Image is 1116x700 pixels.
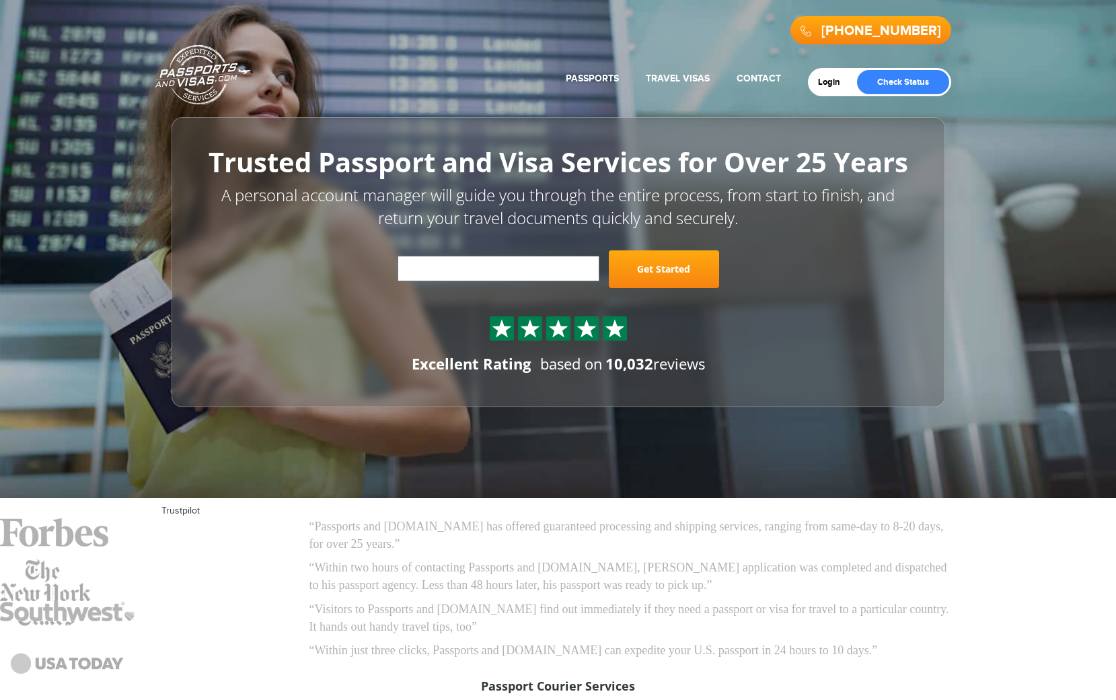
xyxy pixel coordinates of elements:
img: Sprite St [520,318,540,339]
p: “Passports and [DOMAIN_NAME] has offered guaranteed processing and shipping services, ranging fro... [309,518,955,553]
p: “Within two hours of contacting Passports and [DOMAIN_NAME], [PERSON_NAME] application was comple... [309,559,955,594]
img: Sprite St [605,318,625,339]
strong: 10,032 [605,353,653,374]
a: Check Status [857,70,949,94]
p: “Within just three clicks, Passports and [DOMAIN_NAME] can expedite your U.S. passport in 24 hour... [309,642,955,660]
div: Excellent Rating [412,353,531,374]
p: “Visitors to Passports and [DOMAIN_NAME] find out immediately if they need a passport or visa for... [309,601,955,635]
h1: Trusted Passport and Visa Services for Over 25 Years [202,147,915,177]
a: Travel Visas [646,73,710,84]
p: A personal account manager will guide you through the entire process, from start to finish, and r... [202,184,915,230]
img: Sprite St [576,318,597,339]
a: Login [818,77,850,87]
img: Sprite St [548,318,568,339]
img: Sprite St [492,318,512,339]
span: reviews [605,353,705,374]
a: Passports & [DOMAIN_NAME] [155,44,251,105]
a: Get Started [609,250,719,288]
a: Contact [737,73,781,84]
a: [PHONE_NUMBER] [821,23,941,39]
span: based on [540,353,603,374]
a: Passports [566,73,619,84]
h3: Passport Courier Services [172,680,945,693]
a: Trustpilot [161,505,200,516]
